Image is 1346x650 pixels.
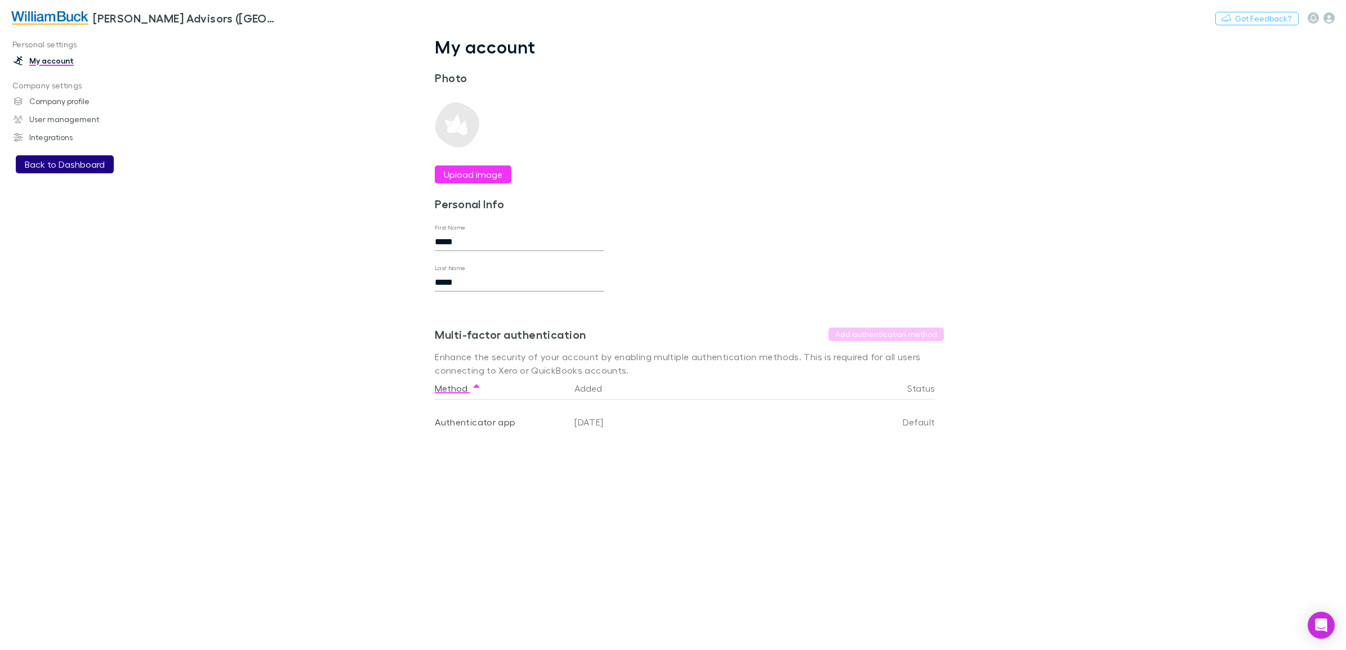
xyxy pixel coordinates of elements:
[435,223,466,232] label: First Name
[435,197,604,210] h3: Personal Info
[828,328,944,341] button: Add authentication method
[834,400,935,445] div: Default
[5,5,286,32] a: [PERSON_NAME] Advisors ([GEOGRAPHIC_DATA]) Pty Ltd
[2,79,159,93] p: Company settings
[435,165,511,183] button: Upload image
[570,400,834,445] div: [DATE]
[574,377,616,400] button: Added
[435,400,565,445] div: Authenticator app
[16,155,114,173] button: Back to Dashboard
[435,350,944,377] p: Enhance the security of your account by enabling multiple authentication methods. This is require...
[2,128,159,146] a: Integrations
[435,264,466,272] label: Last Name
[2,52,159,70] a: My account
[435,71,604,84] h3: Photo
[2,110,159,128] a: User management
[435,102,480,147] img: Preview
[11,11,88,25] img: William Buck Advisors (WA) Pty Ltd's Logo
[907,377,948,400] button: Status
[2,38,159,52] p: Personal settings
[93,11,279,25] h3: [PERSON_NAME] Advisors ([GEOGRAPHIC_DATA]) Pty Ltd
[2,92,159,110] a: Company profile
[435,36,944,57] h1: My account
[435,328,586,341] h3: Multi-factor authentication
[444,168,502,181] label: Upload image
[1308,612,1335,639] div: Open Intercom Messenger
[1215,12,1299,25] button: Got Feedback?
[435,377,481,400] button: Method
